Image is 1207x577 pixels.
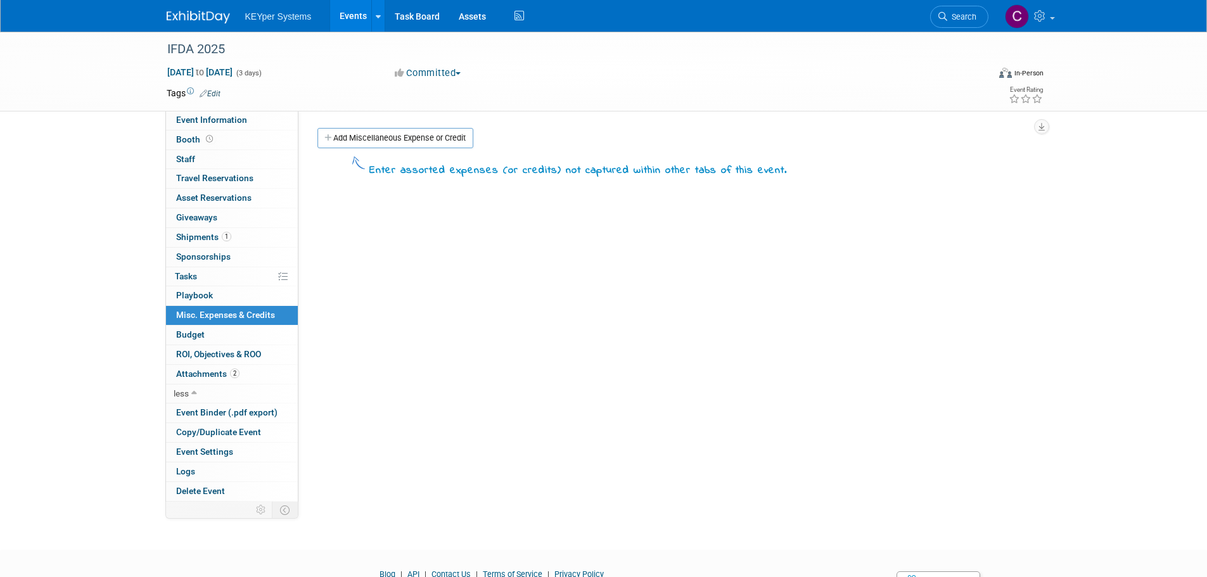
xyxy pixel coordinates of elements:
a: Booth [166,130,298,149]
span: Shipments [176,232,231,242]
td: Tags [167,87,220,99]
span: Copy/Duplicate Event [176,427,261,437]
span: KEYper Systems [245,11,312,22]
a: Shipments1 [166,228,298,247]
a: Logs [166,462,298,481]
a: ROI, Objectives & ROO [166,345,298,364]
span: Booth [176,134,215,144]
img: Cameron Baucom [1005,4,1029,29]
span: 2 [230,369,239,378]
a: Event Binder (.pdf export) [166,403,298,422]
span: less [174,388,189,398]
a: less [166,384,298,403]
a: Edit [200,89,220,98]
span: Sponsorships [176,251,231,262]
a: Travel Reservations [166,169,298,188]
a: Add Miscellaneous Expense or Credit [317,128,473,148]
span: (3 days) [235,69,262,77]
span: Travel Reservations [176,173,253,183]
a: Copy/Duplicate Event [166,423,298,442]
span: Playbook [176,290,213,300]
a: Sponsorships [166,248,298,267]
span: to [194,67,206,77]
td: Toggle Event Tabs [272,502,298,518]
span: Attachments [176,369,239,379]
span: Event Settings [176,447,233,457]
a: Tasks [166,267,298,286]
div: IFDA 2025 [163,38,969,61]
span: Asset Reservations [176,193,252,203]
a: Event Settings [166,443,298,462]
span: Logs [176,466,195,476]
span: Misc. Expenses & Credits [176,310,275,320]
div: Event Rating [1009,87,1043,93]
div: In-Person [1014,68,1044,78]
a: Misc. Expenses & Credits [166,306,298,325]
a: Attachments2 [166,365,298,384]
a: Delete Event [166,482,298,501]
span: Giveaways [176,212,217,222]
div: Event Format [914,66,1044,85]
span: Tasks [175,271,197,281]
span: Budget [176,329,205,339]
a: Budget [166,326,298,345]
a: Event Information [166,111,298,130]
a: Giveaways [166,208,298,227]
div: Enter assorted expenses (or credits) not captured within other tabs of this event. [369,163,787,179]
span: Booth not reserved yet [203,134,215,144]
span: ROI, Objectives & ROO [176,349,261,359]
a: Search [930,6,988,28]
span: Delete Event [176,486,225,496]
span: 1 [222,232,231,241]
span: [DATE] [DATE] [167,67,233,78]
span: Event Binder (.pdf export) [176,407,278,417]
a: Playbook [166,286,298,305]
img: Format-Inperson.png [999,68,1012,78]
td: Personalize Event Tab Strip [250,502,272,518]
span: Event Information [176,115,247,125]
span: Search [947,12,976,22]
a: Staff [166,150,298,169]
button: Committed [390,67,466,80]
span: Staff [176,154,195,164]
img: ExhibitDay [167,11,230,23]
a: Asset Reservations [166,189,298,208]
